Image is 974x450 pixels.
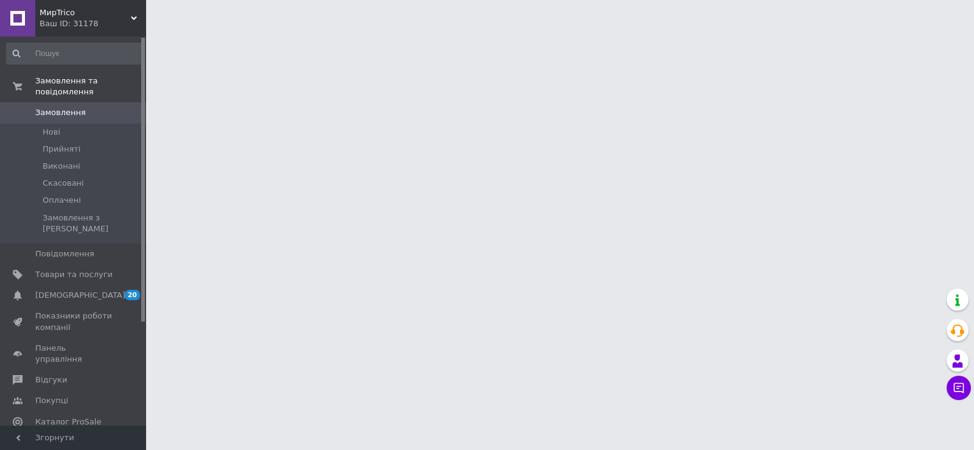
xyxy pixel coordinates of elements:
span: Каталог ProSale [35,417,101,427]
span: Замовлення [35,107,86,118]
span: Покупці [35,395,68,406]
div: Ваш ID: 31178 [40,18,146,29]
span: Нові [43,127,60,138]
input: Пошук [6,43,144,65]
span: [DEMOGRAPHIC_DATA] [35,290,125,301]
span: Замовлення та повідомлення [35,76,146,97]
span: МирTrico [40,7,131,18]
span: Скасовані [43,178,84,189]
span: Повідомлення [35,248,94,259]
span: Панель управління [35,343,113,365]
span: Виконані [43,161,80,172]
span: 20 [125,290,140,300]
span: Показники роботи компанії [35,311,113,332]
span: Оплачені [43,195,81,206]
span: Товари та послуги [35,269,113,280]
span: Замовлення з [PERSON_NAME] [43,213,142,234]
span: Прийняті [43,144,80,155]
button: Чат з покупцем [947,376,971,400]
span: Відгуки [35,374,67,385]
